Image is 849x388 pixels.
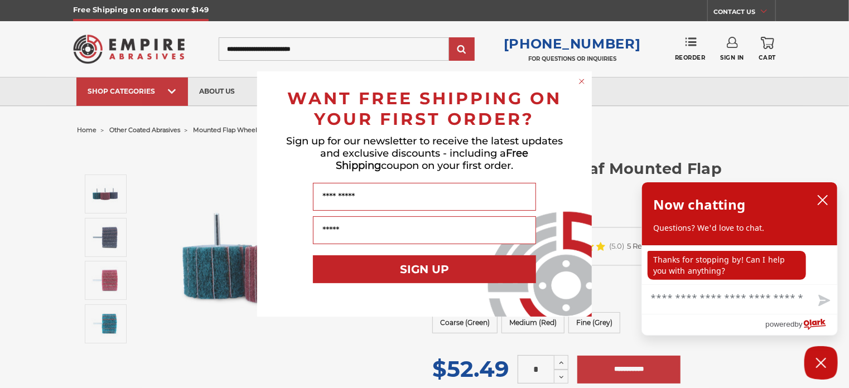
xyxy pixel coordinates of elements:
span: Sign up for our newsletter to receive the latest updates and exclusive discounts - including a co... [286,135,563,172]
p: Thanks for stopping by! Can I help you with anything? [648,251,806,280]
h2: Now chatting [653,193,745,216]
button: Send message [809,288,837,314]
button: SIGN UP [313,255,536,283]
div: olark chatbox [641,182,838,336]
span: powered [765,317,794,331]
button: Close Chatbox [804,346,838,380]
div: chat [642,245,837,284]
p: Questions? We'd love to chat. [653,222,826,234]
span: WANT FREE SHIPPING ON YOUR FIRST ORDER? [287,88,562,129]
span: Free Shipping [336,147,529,172]
button: Close dialog [576,76,587,87]
span: by [795,317,803,331]
button: close chatbox [814,192,832,208]
a: Powered by Olark [765,314,837,335]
